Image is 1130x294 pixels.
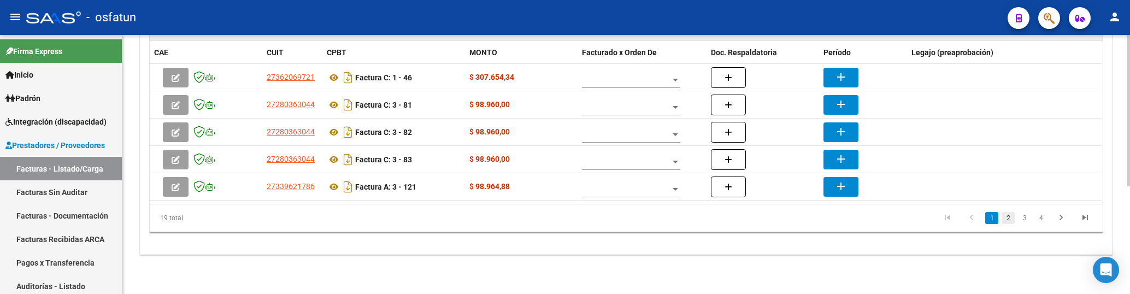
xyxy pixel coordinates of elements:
[341,124,355,141] i: Descargar documento
[267,48,284,57] span: CUIT
[355,101,412,109] strong: Factura C: 3 - 81
[262,41,322,64] datatable-header-cell: CUIT
[5,45,62,57] span: Firma Express
[823,48,851,57] span: Período
[834,98,848,111] mat-icon: add
[341,151,355,168] i: Descargar documento
[469,100,510,109] strong: $ 98.960,00
[1033,209,1049,227] li: page 4
[267,127,315,136] span: 27280363044
[327,48,346,57] span: CPBT
[341,96,355,114] i: Descargar documento
[154,48,168,57] span: CAE
[1002,212,1015,224] a: 2
[582,48,657,57] span: Facturado x Orden De
[355,128,412,137] strong: Factura C: 3 - 82
[355,73,412,82] strong: Factura C: 1 - 46
[834,152,848,166] mat-icon: add
[5,116,107,128] span: Integración (discapacidad)
[86,5,136,30] span: - osfatun
[341,69,355,86] i: Descargar documento
[578,41,707,64] datatable-header-cell: Facturado x Orden De
[267,100,315,109] span: 27280363044
[5,69,33,81] span: Inicio
[1075,212,1096,224] a: go to last page
[937,212,958,224] a: go to first page
[907,41,1102,64] datatable-header-cell: Legajo (preaprobación)
[469,155,510,163] strong: $ 98.960,00
[1108,10,1121,23] mat-icon: person
[5,139,105,151] span: Prestadores / Proveedores
[961,212,982,224] a: go to previous page
[1018,212,1031,224] a: 3
[150,204,338,232] div: 19 total
[1034,212,1047,224] a: 4
[9,10,22,23] mat-icon: menu
[150,41,262,64] datatable-header-cell: CAE
[267,182,315,191] span: 27339621786
[834,180,848,193] mat-icon: add
[355,155,412,164] strong: Factura C: 3 - 83
[469,182,510,191] strong: $ 98.964,88
[322,41,465,64] datatable-header-cell: CPBT
[911,48,993,57] span: Legajo (preaprobación)
[1016,209,1033,227] li: page 3
[267,155,315,163] span: 27280363044
[985,212,998,224] a: 1
[469,73,514,81] strong: $ 307.654,34
[1051,212,1072,224] a: go to next page
[1093,257,1119,283] div: Open Intercom Messenger
[984,209,1000,227] li: page 1
[355,183,416,191] strong: Factura A: 3 - 121
[469,127,510,136] strong: $ 98.960,00
[707,41,819,64] datatable-header-cell: Doc. Respaldatoria
[834,125,848,138] mat-icon: add
[1000,209,1016,227] li: page 2
[5,92,40,104] span: Padrón
[834,70,848,84] mat-icon: add
[465,41,578,64] datatable-header-cell: MONTO
[711,48,777,57] span: Doc. Respaldatoria
[819,41,907,64] datatable-header-cell: Período
[341,178,355,196] i: Descargar documento
[267,73,315,81] span: 27362069721
[469,48,497,57] span: MONTO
